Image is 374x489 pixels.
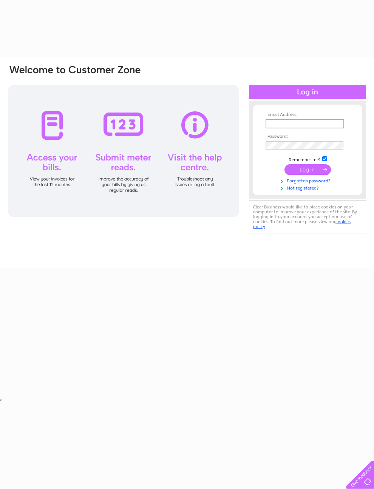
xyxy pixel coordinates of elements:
input: Submit [284,164,331,175]
div: Clear Business would like to place cookies on your computer to improve your experience of the sit... [249,201,366,233]
a: cookies policy [253,219,351,229]
a: Not registered? [266,184,351,191]
a: Forgotten password? [266,177,351,184]
td: Remember me? [264,155,351,163]
th: Email Address: [264,112,351,117]
th: Password: [264,134,351,139]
